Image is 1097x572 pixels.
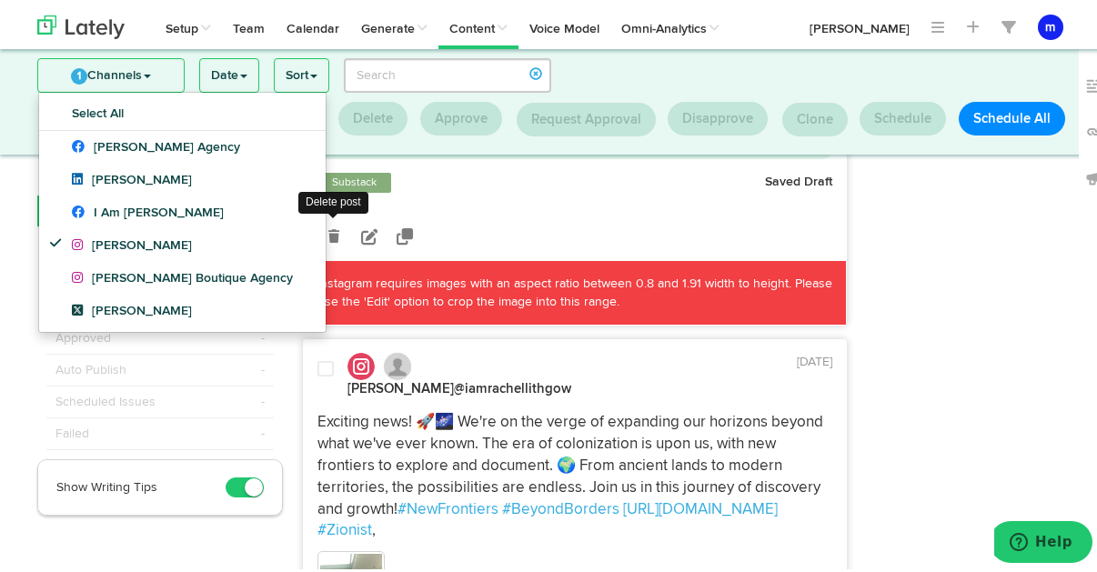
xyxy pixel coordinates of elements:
button: m [1038,11,1063,36]
button: Delete [338,98,408,132]
time: [DATE] [797,352,832,365]
strong: [PERSON_NAME] [347,378,571,392]
span: I Am [PERSON_NAME] [72,203,224,216]
span: Show Writing Tips [56,477,157,490]
button: Approve [420,98,502,132]
span: [PERSON_NAME] [72,170,192,183]
span: Approved [55,326,111,344]
iframe: Opens a widget where you can find more information [994,517,1092,563]
span: - [261,326,265,344]
a: #NewFrontiers [398,498,498,514]
span: Scheduled Issues [55,389,156,407]
span: [PERSON_NAME] Agency [72,137,240,150]
span: [PERSON_NAME] [72,236,192,248]
span: - [261,421,265,439]
a: Sort [275,55,328,88]
a: Substack [328,170,380,188]
button: Schedule All [959,98,1065,132]
span: [PERSON_NAME] Boutique Agency [72,268,293,281]
span: Clone [797,109,833,123]
a: #Zionist [317,519,372,535]
strong: Saved Draft [765,172,832,185]
div: Delete post [298,188,368,209]
p: Instagram requires images with an aspect ratio between 0.8 and 1.91 width to height. Please use t... [308,262,841,316]
a: [URL][DOMAIN_NAME] [623,498,778,514]
button: Request Approval [517,99,656,133]
a: Date [200,55,258,88]
span: [PERSON_NAME] [72,301,192,314]
a: Select All [39,94,326,126]
input: Search [344,55,552,89]
span: @iamrachellithgow [454,378,571,392]
span: - [261,389,265,407]
p: Exciting news! 🚀🌌 We're on the verge of expanding our horizons beyond what we've ever known. The ... [317,408,832,538]
span: Auto Publish [55,357,126,376]
a: #BeyondBorders [502,498,619,514]
button: Schedule [860,98,946,132]
img: logo_lately_bg_light.svg [37,12,125,35]
img: instagram.svg [347,349,375,376]
span: Failed [55,421,89,439]
button: Clone [782,99,848,133]
a: 1Channels [38,55,184,88]
span: - [261,357,265,376]
button: Disapprove [668,98,768,132]
img: avatar_blank.jpg [384,349,411,376]
span: 1 [71,65,87,81]
span: Request Approval [531,109,641,123]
